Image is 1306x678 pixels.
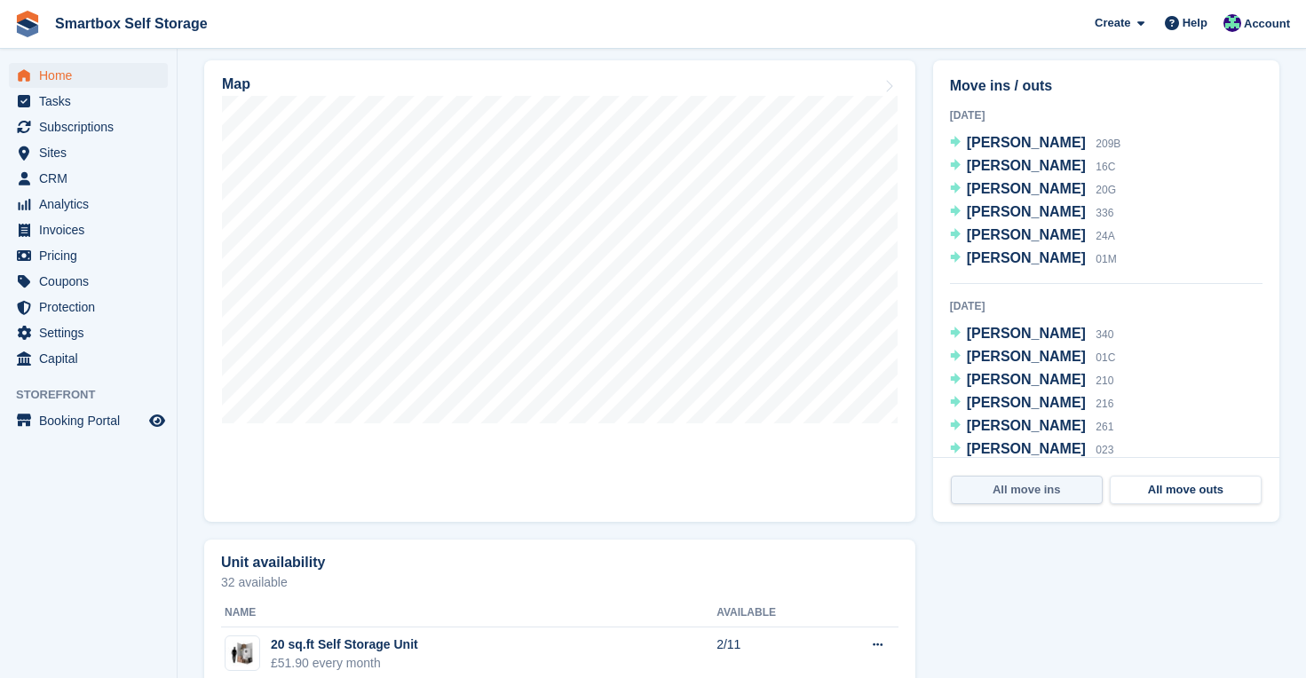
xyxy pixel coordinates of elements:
a: All move ins [951,476,1103,504]
a: [PERSON_NAME] 01M [950,248,1117,271]
h2: Move ins / outs [950,75,1262,97]
img: Roger Canham [1223,14,1241,32]
a: menu [9,89,168,114]
a: [PERSON_NAME] 216 [950,392,1114,415]
a: menu [9,269,168,294]
span: 261 [1096,421,1113,433]
span: 01C [1096,351,1115,364]
span: Booking Portal [39,408,146,433]
span: Protection [39,295,146,319]
span: Analytics [39,192,146,217]
span: Account [1244,15,1290,33]
span: [PERSON_NAME] [967,135,1086,150]
a: [PERSON_NAME] 023 [950,438,1114,461]
a: menu [9,243,168,268]
a: [PERSON_NAME] 16C [950,155,1116,178]
span: 16C [1096,161,1115,173]
a: [PERSON_NAME] 209B [950,132,1121,155]
a: menu [9,408,168,433]
a: [PERSON_NAME] 01C [950,346,1116,369]
th: Name [221,599,716,627]
span: [PERSON_NAME] [967,326,1086,341]
a: Smartbox Self Storage [48,9,215,38]
div: [DATE] [950,298,1262,314]
span: Home [39,63,146,88]
a: menu [9,166,168,191]
div: [DATE] [950,107,1262,123]
h2: Map [222,76,250,92]
span: 336 [1096,207,1113,219]
a: menu [9,320,168,345]
span: 20G [1096,184,1116,196]
span: [PERSON_NAME] [967,204,1086,219]
h2: Unit availability [221,555,325,571]
span: Sites [39,140,146,165]
span: [PERSON_NAME] [967,181,1086,196]
span: Invoices [39,217,146,242]
span: [PERSON_NAME] [967,418,1086,433]
span: Storefront [16,386,177,404]
a: [PERSON_NAME] 340 [950,323,1114,346]
span: [PERSON_NAME] [967,372,1086,387]
a: menu [9,346,168,371]
span: 216 [1096,398,1113,410]
a: menu [9,140,168,165]
p: 32 available [221,576,898,588]
a: Preview store [146,410,168,431]
a: [PERSON_NAME] 261 [950,415,1114,438]
a: menu [9,114,168,139]
span: Help [1183,14,1207,32]
span: 24A [1096,230,1114,242]
a: [PERSON_NAME] 210 [950,369,1114,392]
a: All move outs [1110,476,1262,504]
a: menu [9,63,168,88]
img: stora-icon-8386f47178a22dfd0bd8f6a31ec36ba5ce8667c1dd55bd0f319d3a0aa187defe.svg [14,11,41,37]
span: Subscriptions [39,114,146,139]
span: [PERSON_NAME] [967,441,1086,456]
span: Tasks [39,89,146,114]
img: 20-sqft-unit.jpg [226,641,259,666]
a: menu [9,295,168,319]
span: [PERSON_NAME] [967,227,1086,242]
span: 023 [1096,444,1113,456]
a: menu [9,192,168,217]
a: [PERSON_NAME] 336 [950,201,1114,225]
a: menu [9,217,168,242]
span: Capital [39,346,146,371]
span: Coupons [39,269,146,294]
span: CRM [39,166,146,191]
span: 209B [1096,138,1120,150]
span: Create [1095,14,1130,32]
span: [PERSON_NAME] [967,395,1086,410]
a: [PERSON_NAME] 24A [950,225,1115,248]
span: [PERSON_NAME] [967,250,1086,265]
div: 20 sq.ft Self Storage Unit [271,635,418,654]
span: 340 [1096,328,1113,341]
span: 01M [1096,253,1116,265]
span: [PERSON_NAME] [967,349,1086,364]
span: [PERSON_NAME] [967,158,1086,173]
div: £51.90 every month [271,654,418,673]
a: Map [204,60,915,522]
th: Available [716,599,828,627]
a: [PERSON_NAME] 20G [950,178,1116,201]
span: Settings [39,320,146,345]
span: 210 [1096,374,1113,387]
span: Pricing [39,243,146,268]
